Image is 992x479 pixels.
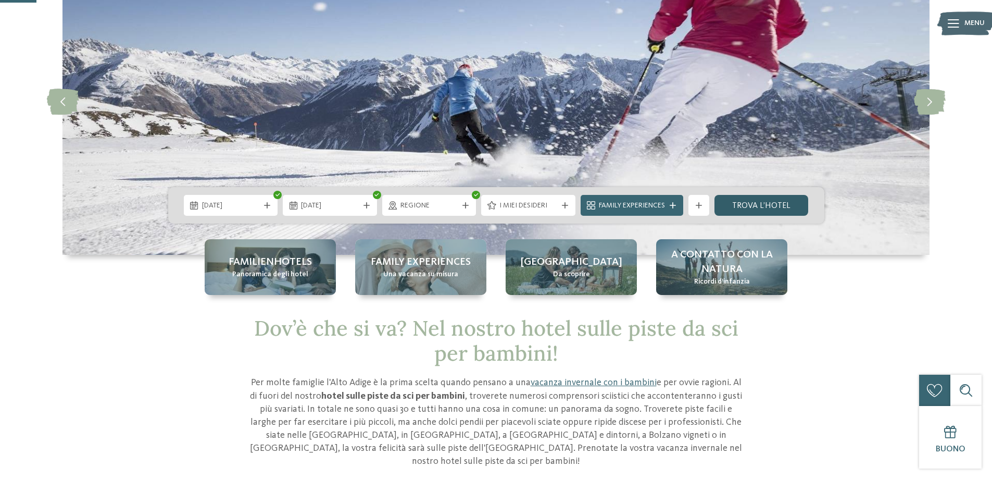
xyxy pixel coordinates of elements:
span: Panoramica degli hotel [232,269,308,280]
span: Buono [936,445,965,453]
span: A contatto con la natura [667,248,777,277]
a: Hotel sulle piste da sci per bambini: divertimento senza confini Familienhotels Panoramica degli ... [205,239,336,295]
span: Family experiences [371,255,471,269]
a: Hotel sulle piste da sci per bambini: divertimento senza confini [GEOGRAPHIC_DATA] Da scoprire [506,239,637,295]
span: Familienhotels [229,255,312,269]
span: Ricordi d’infanzia [694,277,750,287]
span: I miei desideri [499,201,557,211]
span: Dov’è che si va? Nel nostro hotel sulle piste da sci per bambini! [254,315,738,366]
a: trova l’hotel [714,195,809,216]
span: Regione [400,201,458,211]
span: Una vacanza su misura [383,269,458,280]
span: Da scoprire [553,269,590,280]
a: Hotel sulle piste da sci per bambini: divertimento senza confini A contatto con la natura Ricordi... [656,239,787,295]
span: [GEOGRAPHIC_DATA] [521,255,622,269]
span: [DATE] [202,201,260,211]
strong: hotel sulle piste da sci per bambini [321,391,465,401]
span: [DATE] [301,201,359,211]
p: Per molte famiglie l'Alto Adige è la prima scelta quando pensano a una e per ovvie ragioni. Al di... [249,376,744,468]
span: Family Experiences [599,201,665,211]
a: vacanza invernale con i bambini [531,378,657,387]
a: Hotel sulle piste da sci per bambini: divertimento senza confini Family experiences Una vacanza s... [355,239,486,295]
a: Buono [919,406,982,469]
